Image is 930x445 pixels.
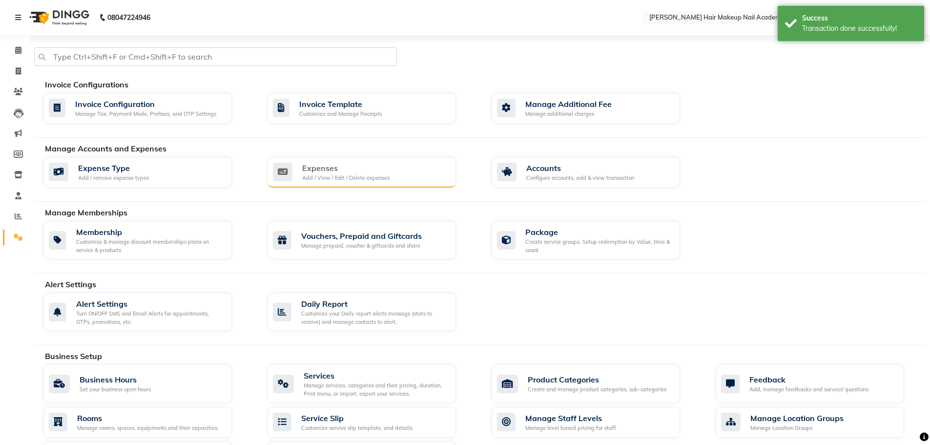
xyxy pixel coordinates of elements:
a: Business HoursSet your business open hours [43,364,253,403]
div: Configure accounts, add & view transaction [526,174,634,182]
div: Customize your Daily report alerts message (stats to receive) and manage contacts to alert. [301,310,448,326]
div: Create and manage product categories, sub-categories [528,385,666,394]
div: Customize and Manage Receipts [299,110,382,118]
a: PackageCreate service groups, Setup redemption by Value, time & count [492,221,701,259]
div: Add, manage feedbacks and surveys' questions [749,385,868,394]
a: Product CategoriesCreate and manage product categories, sub-categories [492,364,701,403]
a: Manage Additional FeeManage additional charges [492,93,701,124]
input: Type Ctrl+Shift+F or Cmd+Shift+F to search [34,47,397,66]
div: Manage additional charges [525,110,612,118]
div: Manage rooms, spaces, equipments and their capacities. [77,424,219,432]
div: Package [525,226,672,238]
div: Alert Settings [76,298,224,310]
b: 08047224946 [107,4,150,31]
div: Membership [76,226,224,238]
a: ServicesManage services, categories and their pricing, duration. Print menu, or import, export yo... [268,364,477,403]
a: Invoice ConfigurationManage Tax, Payment Mode, Prefixes, and OTP Settings [43,93,253,124]
div: Transaction done successfully! [802,23,917,34]
div: Customise & manage discount memberships plans on service & products [76,238,224,254]
div: Manage Location Groups [750,424,844,432]
div: Manage services, categories and their pricing, duration. Print menu, or import, export your servi... [304,381,448,398]
a: ExpensesAdd / View / Edit / Delete expenses [268,157,477,188]
div: Invoice Configuration [75,98,216,110]
div: Manage Staff Levels [525,412,616,424]
div: Daily Report [301,298,448,310]
div: Manage level based pricing for staff [525,424,616,432]
div: Manage Additional Fee [525,98,612,110]
div: Manage prepaid, voucher & giftcards and share [301,242,422,250]
a: RoomsManage rooms, spaces, equipments and their capacities. [43,407,253,438]
a: Vouchers, Prepaid and GiftcardsManage prepaid, voucher & giftcards and share [268,221,477,259]
a: Alert SettingsTurn ON/OFF SMS and Email Alerts for appointments, OTPs, promotions, etc. [43,293,253,331]
div: Set your business open hours [80,385,151,394]
div: Create service groups, Setup redemption by Value, time & count [525,238,672,254]
img: logo [25,4,92,31]
div: Manage Tax, Payment Mode, Prefixes, and OTP Settings [75,110,216,118]
a: Daily ReportCustomize your Daily report alerts message (stats to receive) and manage contacts to ... [268,293,477,331]
div: Invoice Template [299,98,382,110]
div: Expense Type [78,162,149,174]
a: Expense TypeAdd / remove expense types [43,157,253,188]
a: Service SlipCustomize service slip template, and details. [268,407,477,438]
a: Invoice TemplateCustomize and Manage Receipts [268,93,477,124]
a: FeedbackAdd, manage feedbacks and surveys' questions [716,364,925,403]
div: Customize service slip template, and details. [301,424,413,432]
div: Product Categories [528,374,666,385]
div: Rooms [77,412,219,424]
div: Add / View / Edit / Delete expenses [302,174,390,182]
div: Feedback [749,374,868,385]
div: Accounts [526,162,634,174]
a: AccountsConfigure accounts, add & view transaction [492,157,701,188]
div: Turn ON/OFF SMS and Email Alerts for appointments, OTPs, promotions, etc. [76,310,224,326]
div: Expenses [302,162,390,174]
a: Manage Staff LevelsManage level based pricing for staff [492,407,701,438]
div: Manage Location Groups [750,412,844,424]
a: Manage Location GroupsManage Location Groups [716,407,925,438]
div: Services [304,370,448,381]
div: Success [802,13,917,23]
div: Vouchers, Prepaid and Giftcards [301,230,422,242]
div: Service Slip [301,412,413,424]
a: MembershipCustomise & manage discount memberships plans on service & products [43,221,253,259]
div: Add / remove expense types [78,174,149,182]
div: Business Hours [80,374,151,385]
